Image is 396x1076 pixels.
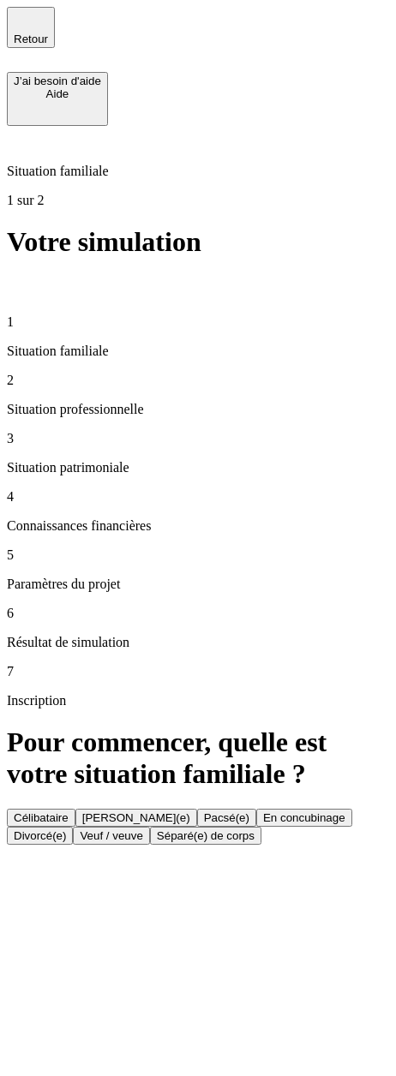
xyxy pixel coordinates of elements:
[7,606,389,621] p: 6
[7,460,389,475] p: Situation patrimoniale
[75,809,197,827] button: [PERSON_NAME](e)
[263,811,345,824] div: En concubinage
[14,75,101,87] div: J’ai besoin d'aide
[7,72,108,126] button: J’ai besoin d'aideAide
[7,314,389,330] p: 1
[7,7,55,48] button: Retour
[7,664,389,679] p: 7
[197,809,256,827] button: Pacsé(e)
[7,635,389,650] p: Résultat de simulation
[14,811,69,824] div: Célibataire
[7,809,75,827] button: Célibataire
[7,726,389,790] h1: Pour commencer, quelle est votre situation familiale ?
[7,489,389,505] p: 4
[14,33,48,45] span: Retour
[7,373,389,388] p: 2
[80,829,142,842] div: Veuf / veuve
[7,193,389,208] p: 1 sur 2
[157,829,255,842] div: Séparé(e) de corps
[7,226,389,258] h1: Votre simulation
[7,547,389,563] p: 5
[7,344,389,359] p: Situation familiale
[7,431,389,446] p: 3
[256,809,352,827] button: En concubinage
[73,827,149,845] button: Veuf / veuve
[7,693,389,708] p: Inscription
[7,577,389,592] p: Paramètres du projet
[150,827,261,845] button: Séparé(e) de corps
[14,87,101,100] div: Aide
[14,829,66,842] div: Divorcé(e)
[82,811,190,824] div: [PERSON_NAME](e)
[7,402,389,417] p: Situation professionnelle
[7,518,389,534] p: Connaissances financières
[204,811,249,824] div: Pacsé(e)
[7,164,389,179] p: Situation familiale
[7,827,73,845] button: Divorcé(e)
